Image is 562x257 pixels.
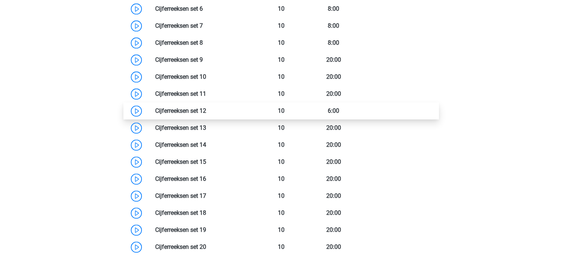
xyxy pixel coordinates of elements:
div: Cijferreeksen set 9 [150,55,255,64]
div: Cijferreeksen set 13 [150,124,255,132]
div: Cijferreeksen set 20 [150,243,255,251]
div: Cijferreeksen set 6 [150,4,255,13]
div: Cijferreeksen set 12 [150,106,255,115]
div: Cijferreeksen set 8 [150,38,255,47]
div: Cijferreeksen set 14 [150,141,255,149]
div: Cijferreeksen set 17 [150,192,255,200]
div: Cijferreeksen set 16 [150,175,255,183]
div: Cijferreeksen set 11 [150,89,255,98]
div: Cijferreeksen set 18 [150,209,255,217]
div: Cijferreeksen set 19 [150,226,255,234]
div: Cijferreeksen set 7 [150,21,255,30]
div: Cijferreeksen set 10 [150,72,255,81]
div: Cijferreeksen set 15 [150,158,255,166]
